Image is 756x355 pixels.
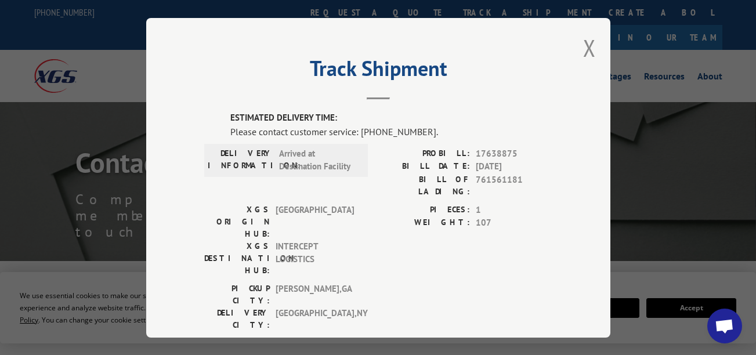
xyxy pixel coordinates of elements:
label: XGS ORIGIN HUB: [204,203,270,240]
label: PIECES: [378,203,470,216]
div: Please contact customer service: [PHONE_NUMBER]. [230,124,552,138]
label: WEIGHT: [378,216,470,230]
span: [GEOGRAPHIC_DATA] [276,203,354,240]
span: INTERCEPT LOGISTICS [276,240,354,276]
span: [DATE] [476,160,552,173]
span: 761561181 [476,173,552,197]
h2: Track Shipment [204,60,552,82]
span: Arrived at Destination Facility [279,147,357,173]
span: 1 [476,203,552,216]
button: Close modal [583,32,596,63]
span: 17638875 [476,147,552,160]
label: XGS DESTINATION HUB: [204,240,270,276]
div: Open chat [707,309,742,343]
label: PROBILL: [378,147,470,160]
label: DELIVERY CITY: [204,306,270,331]
span: 107 [476,216,552,230]
label: BILL DATE: [378,160,470,173]
label: ESTIMATED DELIVERY TIME: [230,111,552,125]
span: [PERSON_NAME] , GA [276,282,354,306]
label: BILL OF LADING: [378,173,470,197]
label: PICKUP CITY: [204,282,270,306]
label: DELIVERY INFORMATION: [208,147,273,173]
span: [GEOGRAPHIC_DATA] , NY [276,306,354,331]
